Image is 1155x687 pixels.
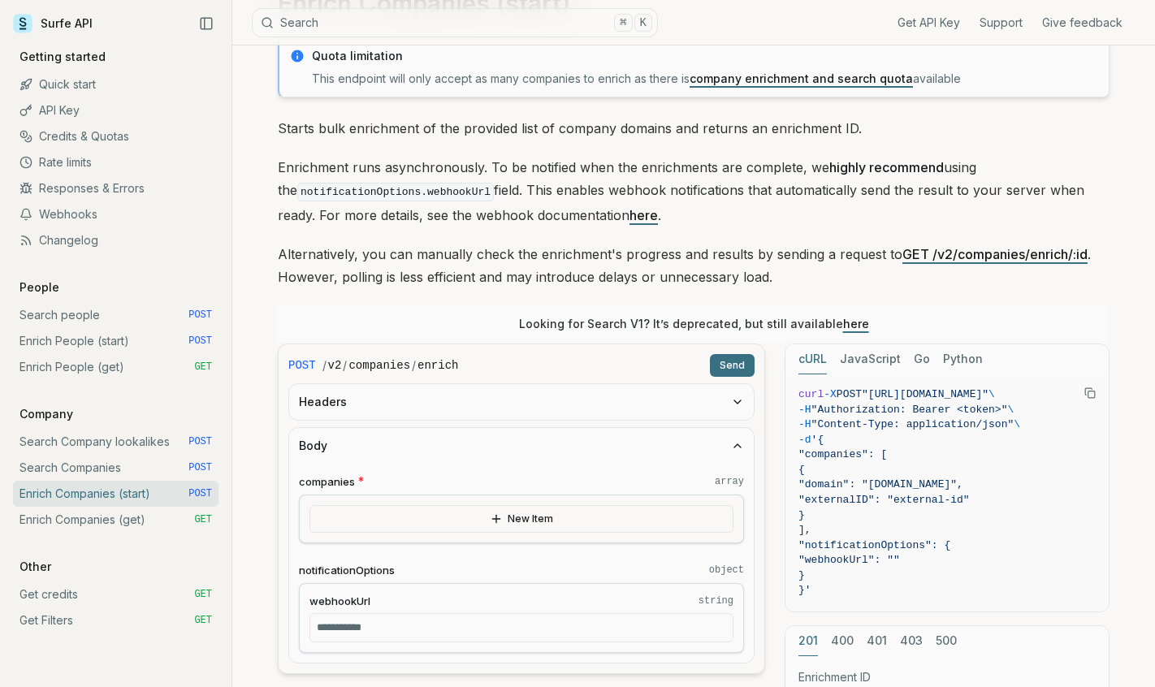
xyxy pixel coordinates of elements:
a: Rate limits [13,149,218,175]
a: Get Filters GET [13,607,218,633]
code: object [709,564,744,577]
span: GET [194,361,212,374]
button: cURL [798,344,827,374]
span: POST [288,357,316,374]
span: \ [1007,404,1014,416]
span: POST [188,461,212,474]
span: } [798,569,805,581]
strong: highly recommend [829,159,944,175]
span: curl [798,388,824,400]
p: Enrichment ID [798,669,1096,685]
a: Credits & Quotas [13,123,218,149]
span: GET [194,588,212,601]
code: enrich [417,357,458,374]
span: GET [194,614,212,627]
p: Getting started [13,49,112,65]
a: API Key [13,97,218,123]
kbd: K [634,14,652,32]
a: Give feedback [1042,15,1123,31]
span: POST [188,309,212,322]
a: Search Company lookalikes POST [13,429,218,455]
kbd: ⌘ [614,14,632,32]
span: POST [188,487,212,500]
code: array [715,475,744,488]
p: Other [13,559,58,575]
a: Support [980,15,1023,31]
span: "webhookUrl": "" [798,554,900,566]
span: "[URL][DOMAIN_NAME]" [862,388,988,400]
button: JavaScript [840,344,901,374]
button: 401 [867,626,887,656]
button: Python [943,344,983,374]
span: \ [1014,418,1020,430]
span: "externalID": "external-id" [798,494,970,506]
a: Get credits GET [13,581,218,607]
button: 500 [936,626,957,656]
a: company enrichment and search quota [690,71,913,85]
button: Copy Text [1078,381,1102,405]
span: }' [798,584,811,596]
span: POST [188,335,212,348]
button: Go [914,344,930,374]
span: POST [837,388,862,400]
a: Enrich People (start) POST [13,328,218,354]
span: "domain": "[DOMAIN_NAME]", [798,478,963,490]
p: This endpoint will only accept as many companies to enrich as there is available [312,71,1099,87]
p: Quota limitation [312,48,1099,64]
button: Send [710,354,755,377]
button: Search⌘K [252,8,658,37]
span: "notificationOptions": { [798,539,950,551]
span: -X [824,388,837,400]
button: Body [289,428,754,464]
a: here [629,207,658,223]
span: GET [194,513,212,526]
button: 403 [900,626,923,656]
a: Search Companies POST [13,455,218,481]
p: Company [13,406,80,422]
span: \ [988,388,995,400]
button: Collapse Sidebar [194,11,218,36]
button: 400 [831,626,854,656]
span: webhookUrl [309,594,370,609]
span: / [412,357,416,374]
p: Alternatively, you can manually check the enrichment's progress and results by sending a request ... [278,243,1110,288]
a: Enrich Companies (get) GET [13,507,218,533]
a: Surfe API [13,11,93,36]
a: Webhooks [13,201,218,227]
p: People [13,279,66,296]
code: notificationOptions.webhookUrl [297,183,494,201]
span: -d [798,434,811,446]
span: -H [798,404,811,416]
span: { [798,464,805,476]
span: } [798,509,805,521]
span: -H [798,418,811,430]
span: / [322,357,327,374]
button: New Item [309,505,733,533]
button: 201 [798,626,818,656]
a: Search people POST [13,302,218,328]
span: / [343,357,347,374]
code: companies [348,357,410,374]
span: ], [798,524,811,536]
p: Looking for Search V1? It’s deprecated, but still available [519,316,869,332]
p: Starts bulk enrichment of the provided list of company domains and returns an enrichment ID. [278,117,1110,140]
span: POST [188,435,212,448]
a: Get API Key [898,15,960,31]
a: Responses & Errors [13,175,218,201]
span: "companies": [ [798,448,887,460]
code: v2 [328,357,342,374]
p: Enrichment runs asynchronously. To be notified when the enrichments are complete, we using the fi... [278,156,1110,227]
span: companies [299,474,355,490]
a: Changelog [13,227,218,253]
a: Quick start [13,71,218,97]
a: here [843,317,869,331]
span: notificationOptions [299,563,395,578]
code: string [699,594,733,607]
a: GET /v2/companies/enrich/:id [902,246,1088,262]
a: Enrich Companies (start) POST [13,481,218,507]
span: "Authorization: Bearer <token>" [811,404,1008,416]
a: Enrich People (get) GET [13,354,218,380]
span: "Content-Type: application/json" [811,418,1014,430]
span: '{ [811,434,824,446]
button: Headers [289,384,754,420]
